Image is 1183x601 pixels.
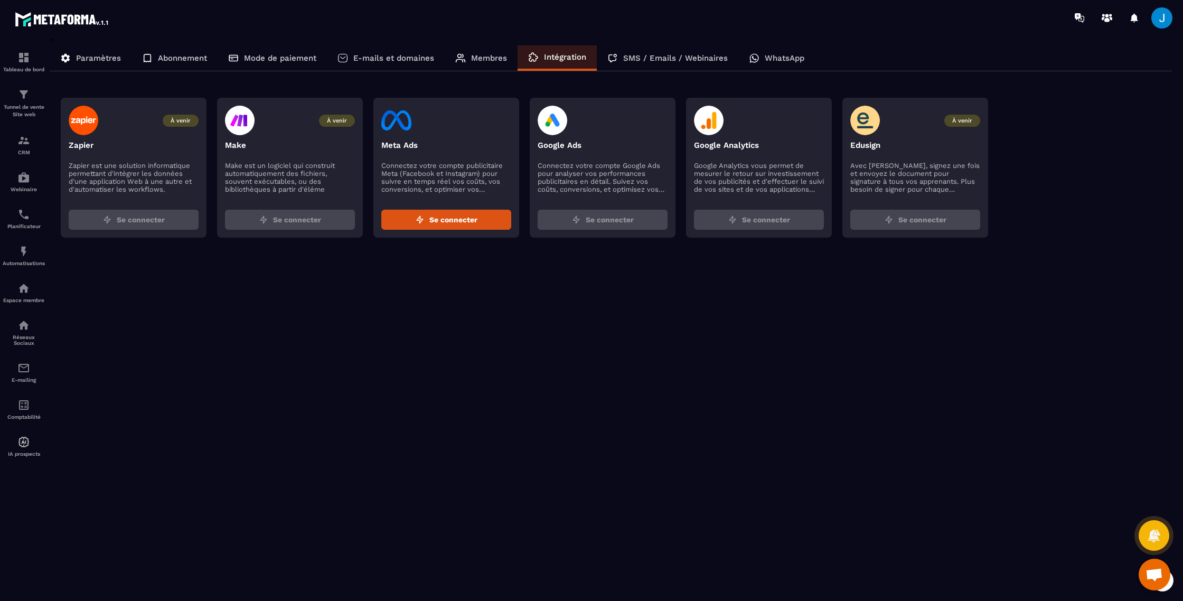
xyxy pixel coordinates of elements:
p: Paramètres [76,53,121,63]
a: accountantaccountantComptabilité [3,391,45,428]
button: Se connecter [850,210,980,230]
img: scheduler [17,208,30,221]
a: schedulerschedulerPlanificateur [3,200,45,237]
p: Google Analytics [694,140,824,150]
p: Google Analytics vous permet de mesurer le retour sur investissement de vos publicités et d'effec... [694,162,824,193]
img: zap.8ac5aa27.svg [103,215,111,224]
button: Se connecter [538,210,668,230]
p: Automatisations [3,260,45,266]
button: Se connecter [225,210,355,230]
button: Se connecter [69,210,199,230]
p: Zapier est une solution informatique permettant d'intégrer les données d'une application Web à un... [69,162,199,193]
div: > [50,35,1172,253]
p: SMS / Emails / Webinaires [623,53,728,63]
p: Connectez votre compte publicitaire Meta (Facebook et Instagram) pour suivre en temps réel vos co... [381,162,511,193]
img: zapier-logo.003d59f5.svg [69,106,99,135]
span: Se connecter [586,214,634,225]
p: Espace membre [3,297,45,303]
span: À venir [163,115,199,127]
span: Se connecter [742,214,790,225]
p: Zapier [69,140,199,150]
p: Réseaux Sociaux [3,334,45,346]
p: Abonnement [158,53,207,63]
img: accountant [17,399,30,411]
span: À venir [944,115,980,127]
a: automationsautomationsEspace membre [3,274,45,311]
img: make-logo.47d65c36.svg [225,106,255,135]
p: Intégration [544,52,586,62]
img: edusign-logo.5fe905fa.svg [850,106,880,135]
img: social-network [17,319,30,332]
img: zap.8ac5aa27.svg [259,215,268,224]
button: Se connecter [381,210,511,230]
span: Se connecter [429,214,477,225]
a: emailemailE-mailing [3,354,45,391]
p: Connectez votre compte Google Ads pour analyser vos performances publicitaires en détail. Suivez ... [538,162,668,193]
img: automations [17,171,30,184]
img: formation [17,134,30,147]
img: automations [17,245,30,258]
img: automations [17,282,30,295]
p: Make est un logiciel qui construit automatiquement des fichiers, souvent exécutables, ou des bibl... [225,162,355,193]
p: Membres [471,53,507,63]
span: Se connecter [898,214,946,225]
a: social-networksocial-networkRéseaux Sociaux [3,311,45,354]
a: formationformationTableau de bord [3,43,45,80]
p: IA prospects [3,451,45,457]
p: Avec [PERSON_NAME], signez une fois et envoyez le document pour signature à tous vos apprenants. ... [850,162,980,193]
a: formationformationCRM [3,126,45,163]
span: À venir [319,115,355,127]
span: Se connecter [273,214,321,225]
p: Tunnel de vente Site web [3,104,45,118]
img: logo [15,10,110,29]
div: Ouvrir le chat [1139,559,1170,590]
img: zap.8ac5aa27.svg [416,215,424,224]
img: facebook-logo.eb727249.svg [381,106,411,135]
p: E-mails et domaines [353,53,434,63]
img: formation [17,51,30,64]
p: Comptabilité [3,414,45,420]
img: zap.8ac5aa27.svg [572,215,580,224]
img: formation [17,88,30,101]
p: Webinaire [3,186,45,192]
a: formationformationTunnel de vente Site web [3,80,45,126]
p: Edusign [850,140,980,150]
a: automationsautomationsAutomatisations [3,237,45,274]
img: google-analytics-logo.594682c4.svg [694,106,724,135]
p: WhatsApp [765,53,804,63]
img: automations [17,436,30,448]
img: google-ads-logo.4cdbfafa.svg [538,106,568,135]
p: Meta Ads [381,140,511,150]
span: Se connecter [117,214,165,225]
img: zap.8ac5aa27.svg [728,215,737,224]
a: automationsautomationsWebinaire [3,163,45,200]
p: Planificateur [3,223,45,229]
p: CRM [3,149,45,155]
p: Google Ads [538,140,668,150]
img: zap.8ac5aa27.svg [885,215,893,224]
p: Mode de paiement [244,53,316,63]
p: Make [225,140,355,150]
p: Tableau de bord [3,67,45,72]
img: email [17,362,30,374]
p: E-mailing [3,377,45,383]
button: Se connecter [694,210,824,230]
